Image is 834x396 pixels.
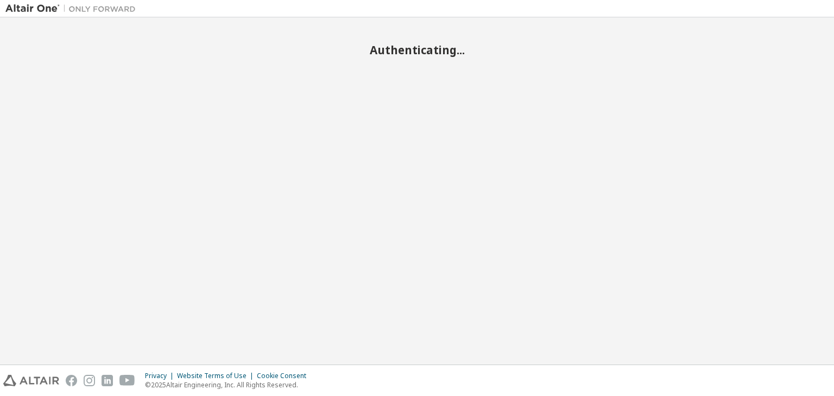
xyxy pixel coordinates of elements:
[145,372,177,380] div: Privacy
[102,375,113,386] img: linkedin.svg
[5,3,141,14] img: Altair One
[84,375,95,386] img: instagram.svg
[257,372,313,380] div: Cookie Consent
[5,43,829,57] h2: Authenticating...
[66,375,77,386] img: facebook.svg
[3,375,59,386] img: altair_logo.svg
[177,372,257,380] div: Website Terms of Use
[145,380,313,389] p: © 2025 Altair Engineering, Inc. All Rights Reserved.
[119,375,135,386] img: youtube.svg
